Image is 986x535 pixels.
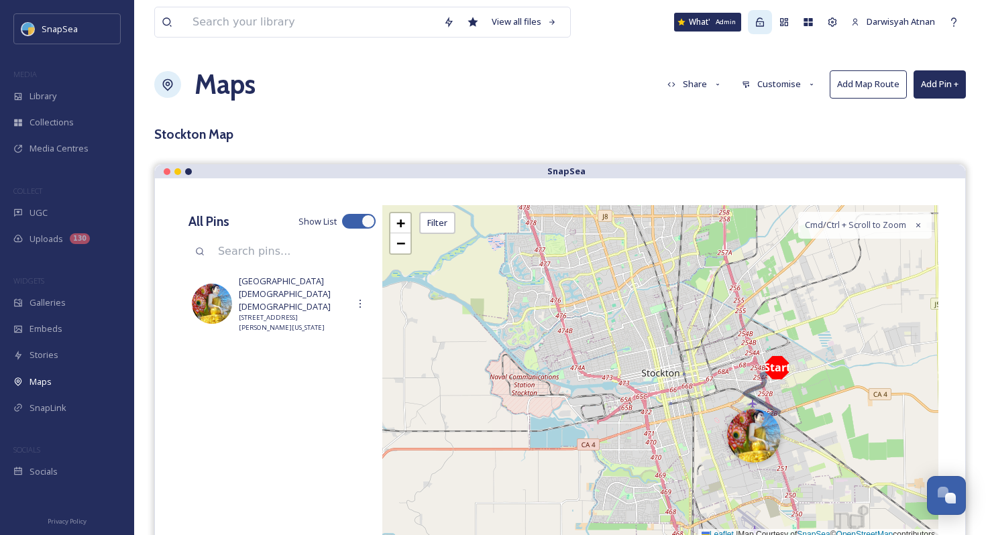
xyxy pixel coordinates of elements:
[765,356,789,379] div: Start
[661,71,729,97] button: Share
[30,233,63,245] span: Uploads
[48,517,87,526] span: Privacy Policy
[186,7,437,37] input: Search your library
[748,10,772,34] a: Admin
[390,213,410,233] a: Zoom in
[13,69,37,79] span: MEDIA
[927,476,966,515] button: Open Chat
[48,512,87,528] a: Privacy Policy
[70,233,90,244] div: 130
[30,375,52,388] span: Maps
[396,215,405,231] span: +
[154,125,233,144] h3: Stockton Map
[13,276,44,286] span: WIDGETS
[485,9,563,35] a: View all files
[867,15,935,27] span: Darwisyah Atnan
[30,206,48,219] span: UGC
[390,233,410,253] a: Zoom out
[298,215,337,228] span: Show List
[547,165,586,177] strong: SnapSea
[419,212,455,234] div: Filter
[239,275,348,314] span: [GEOGRAPHIC_DATA][DEMOGRAPHIC_DATA][DEMOGRAPHIC_DATA]
[30,90,56,103] span: Library
[188,212,229,231] h3: All Pins
[30,349,58,361] span: Stories
[13,444,40,455] span: SOCIALS
[914,70,966,98] button: Add Pin +
[211,237,376,266] input: Search pins...
[30,465,58,478] span: Socials
[30,142,89,155] span: Media Centres
[674,13,741,32] a: What's New
[30,322,62,335] span: Embeds
[830,70,907,98] button: Add Map Route
[21,22,35,36] img: snapsea-logo.png
[396,235,405,251] span: −
[30,296,66,309] span: Galleries
[42,23,78,35] span: SnapSea
[30,402,66,414] span: SnapLink
[764,359,791,375] span: Start
[13,186,42,196] span: COLLECT
[192,284,232,324] img: d6df287a1630a79f6c23d5d111455718f2262798b62c5a779f675f2a10480c63.jpg
[195,64,256,105] a: Maps
[805,219,906,231] span: Cmd/Ctrl + Scroll to Zoom
[239,313,348,333] span: [STREET_ADDRESS][PERSON_NAME][US_STATE]
[735,71,823,97] button: Customise
[30,116,74,129] span: Collections
[710,15,741,29] div: Admin
[844,9,942,35] a: Darwisyah Atnan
